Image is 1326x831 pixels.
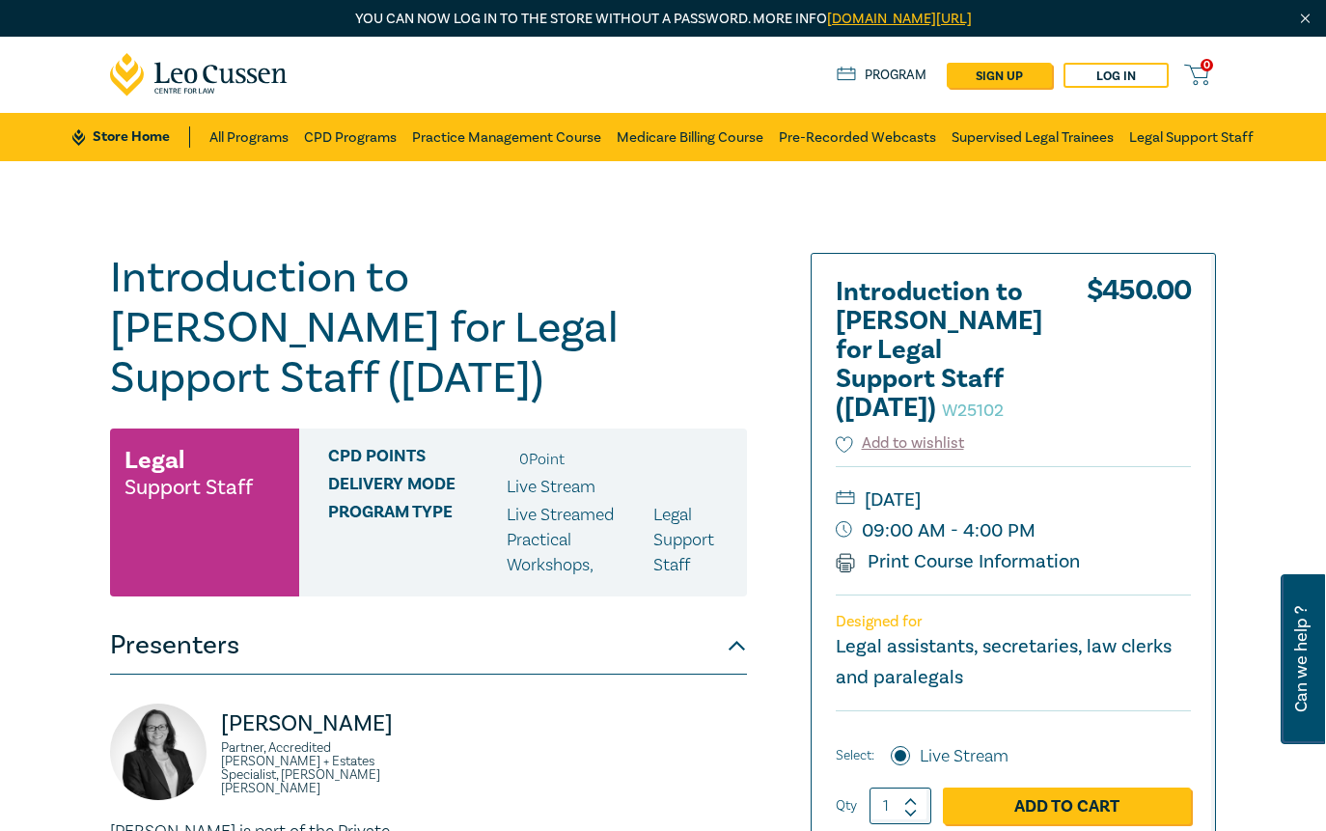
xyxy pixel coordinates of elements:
span: 0 [1201,59,1213,71]
p: You can now log in to the store without a password. More info [110,9,1216,30]
div: $ 450.00 [1087,278,1191,432]
span: Delivery Mode [328,475,507,500]
a: Legal Support Staff [1129,113,1254,161]
a: Practice Management Course [412,113,601,161]
h3: Legal [124,443,184,478]
span: Program type [328,503,507,578]
img: Close [1297,11,1313,27]
small: Support Staff [124,478,253,497]
h1: Introduction to [PERSON_NAME] for Legal Support Staff ([DATE]) [110,253,747,403]
a: Store Home [72,126,189,148]
li: 0 Point [519,447,565,472]
a: Print Course Information [836,549,1080,574]
a: Supervised Legal Trainees [952,113,1114,161]
span: Select: [836,745,874,766]
a: [DOMAIN_NAME][URL] [827,10,972,28]
span: CPD Points [328,447,507,472]
small: Partner, Accredited [PERSON_NAME] + Estates Specialist, [PERSON_NAME] [PERSON_NAME] [221,741,417,795]
small: [DATE] [836,485,1191,515]
a: CPD Programs [304,113,397,161]
img: https://s3.ap-southeast-2.amazonaws.com/leo-cussen-store-production-content/Contacts/Naomi%20Guye... [110,704,207,800]
p: Legal Support Staff [653,503,732,578]
h2: Introduction to [PERSON_NAME] for Legal Support Staff ([DATE]) [836,278,1048,423]
a: Add to Cart [943,788,1191,824]
p: Live Streamed Practical Workshops , [507,503,653,578]
a: Program [837,65,926,86]
button: Add to wishlist [836,432,964,455]
span: Can we help ? [1292,586,1311,733]
small: 09:00 AM - 4:00 PM [836,515,1191,546]
a: Log in [1064,63,1169,88]
a: sign up [947,63,1052,88]
a: Pre-Recorded Webcasts [779,113,936,161]
small: Legal assistants, secretaries, law clerks and paralegals [836,634,1172,690]
p: [PERSON_NAME] [221,708,417,739]
a: Medicare Billing Course [617,113,763,161]
span: Live Stream [507,476,595,498]
label: Qty [836,795,857,817]
input: 1 [870,788,931,824]
p: Designed for [836,613,1191,631]
button: Presenters [110,617,747,675]
small: W25102 [942,400,1004,422]
label: Live Stream [920,744,1008,769]
a: All Programs [209,113,289,161]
